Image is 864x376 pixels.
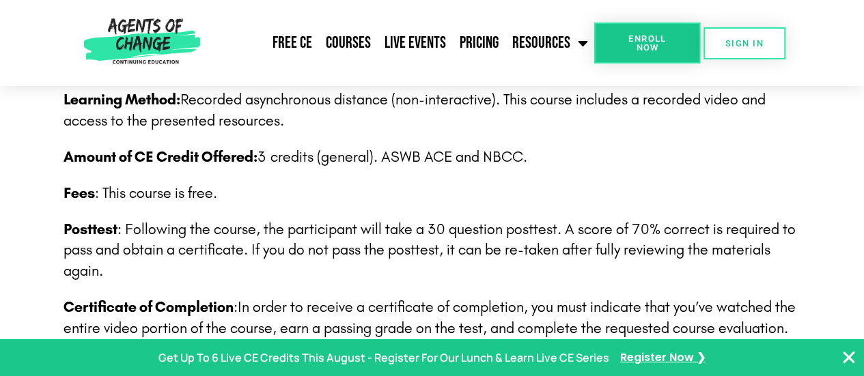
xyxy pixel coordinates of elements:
a: SIGN IN [703,27,785,59]
button: Close Banner [841,349,857,366]
span: Certificate of Completion [64,298,234,316]
a: Register Now ❯ [620,348,706,368]
span: SIGN IN [725,39,764,48]
span: : [234,298,238,316]
p: 3 credits (general). ASWB ACE and NBCC. [64,147,801,168]
p: In order to receive a certificate of completion, you must indicate that you’ve watched the entire... [64,297,801,339]
span: : Following the course, the participant will take a 30 question posttest. A score of 70% correct ... [64,220,796,280]
a: Resources [505,26,594,60]
span: Recorded asynchronous distance (non-interactive). This course includes a recorded video and acces... [64,91,766,130]
b: Learning Method: [64,91,180,109]
b: Posttest [64,220,117,238]
a: Pricing [453,26,505,60]
span: Fees [64,184,95,202]
a: Enroll Now [594,23,700,63]
nav: Menu [206,26,594,60]
a: Courses [319,26,378,60]
span: : This course is free. [64,184,217,202]
span: Amount of CE Credit Offered: [64,148,257,166]
a: Live Events [378,26,453,60]
a: Free CE [266,26,319,60]
p: Get Up To 6 Live CE Credits This August - Register For Our Lunch & Learn Live CE Series [158,348,609,368]
span: Enroll Now [616,34,678,52]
